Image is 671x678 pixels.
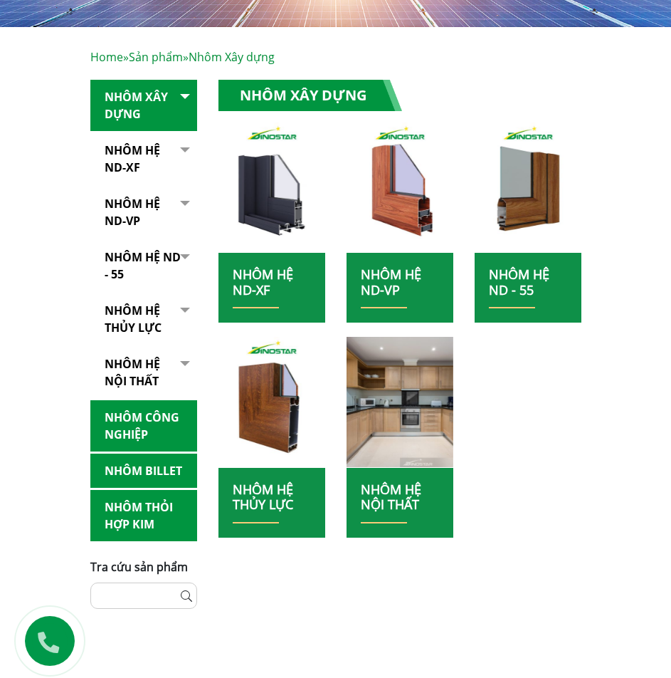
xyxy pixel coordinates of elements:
span: Nhôm Xây dựng [189,49,275,65]
a: Nhôm Hệ ND-XF [233,266,293,298]
a: Sản phẩm [129,49,183,65]
a: Nhôm Hệ ND-XF [90,133,197,185]
a: Nhôm hệ thủy lực [90,293,197,345]
a: nhom xay dung [218,122,325,253]
a: NHÔM HỆ ND - 55 [489,266,549,298]
a: Nhôm Thỏi hợp kim [90,490,197,542]
h1: Nhôm Xây dựng [218,80,402,111]
a: NHÔM HỆ ND - 55 [90,240,197,292]
span: Tra cứu sản phẩm [90,559,188,575]
a: Nhôm hệ thủy lực [233,481,293,513]
img: nhom xay dung [346,122,453,254]
a: Nhôm Hệ ND-VP [361,266,421,298]
a: nhom xay dung [218,337,325,467]
img: nhom xay dung [218,337,324,468]
a: Nhôm Hệ ND-VP [90,187,197,239]
span: » » [90,49,275,65]
a: Nhôm hệ nội thất [90,347,197,399]
a: Nhôm Công nghiệp [90,400,197,452]
a: Nhôm Xây dựng [90,80,197,132]
a: Nhôm hệ nội thất [361,481,421,513]
img: nhom xay dung [218,122,324,254]
img: nhom xay dung [474,122,581,254]
img: nhom xay dung [346,337,453,468]
a: Home [90,49,123,65]
a: nhom xay dung [475,122,581,253]
a: Nhôm Billet [90,454,197,489]
a: nhom xay dung [347,337,453,467]
a: nhom xay dung [347,122,453,253]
